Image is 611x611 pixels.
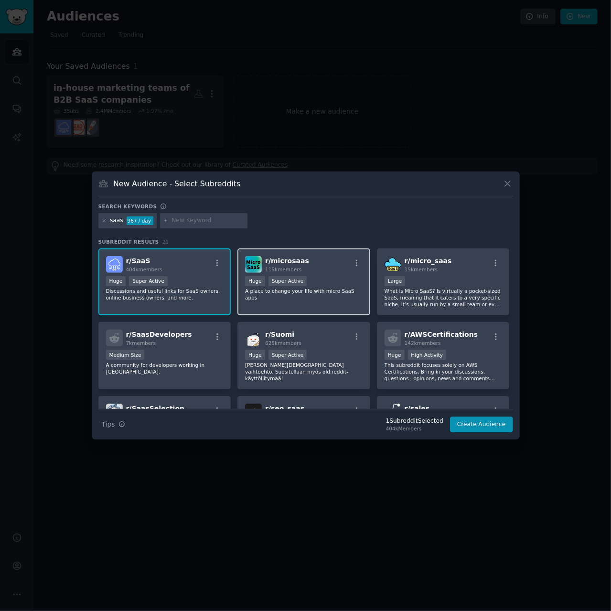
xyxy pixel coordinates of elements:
h3: New Audience - Select Subreddits [113,179,240,189]
p: A community for developers working in [GEOGRAPHIC_DATA]. [106,362,224,375]
div: Huge [245,350,265,360]
div: 404k Members [386,425,443,432]
span: 142k members [405,340,441,346]
span: 21 [162,239,169,245]
p: What is Micro SaaS? Is virtually a pocket-sized SaaS, meaning that it caters to a very specific n... [385,288,502,308]
input: New Keyword [172,216,244,225]
div: Huge [245,276,265,286]
img: SaaS [106,256,123,273]
div: Large [385,276,406,286]
img: seo_saas [245,404,262,420]
span: 404k members [126,267,162,272]
div: Super Active [268,276,307,286]
p: This subreddit focuses solely on AWS Certifications. Bring in your discussions, questions , opini... [385,362,502,382]
div: saas [110,216,123,225]
span: r/ sales [405,405,429,412]
button: Tips [98,416,129,433]
div: 1 Subreddit Selected [386,417,443,426]
div: 967 / day [127,216,153,225]
span: r/ SaaS [126,257,150,265]
span: r/ microsaas [265,257,309,265]
span: r/ SaasSelection [126,405,185,412]
p: A place to change your life with micro SaaS apps [245,288,363,301]
span: Subreddit Results [98,238,159,245]
img: microsaas [245,256,262,273]
img: sales [385,404,401,420]
div: Medium Size [106,350,145,360]
span: 625k members [265,340,301,346]
img: SaasSelection [106,404,123,420]
span: r/ Suomi [265,331,294,338]
span: Tips [102,419,115,429]
div: High Activity [408,350,447,360]
img: Suomi [245,330,262,346]
span: r/ SaasDevelopers [126,331,192,338]
img: micro_saas [385,256,401,273]
div: Huge [106,276,126,286]
h3: Search keywords [98,203,157,210]
span: r/ AWSCertifications [405,331,478,338]
span: 15k members [405,267,438,272]
div: Super Active [129,276,168,286]
div: Huge [385,350,405,360]
button: Create Audience [450,417,513,433]
span: 115k members [265,267,301,272]
span: r/ seo_saas [265,405,304,412]
p: Discussions and useful links for SaaS owners, online business owners, and more. [106,288,224,301]
span: 7k members [126,340,156,346]
p: [PERSON_NAME][DEMOGRAPHIC_DATA] vaihtoehto. Suositellaan myös old.reddit-käyttöliitymää! [245,362,363,382]
span: r/ micro_saas [405,257,452,265]
div: Super Active [268,350,307,360]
